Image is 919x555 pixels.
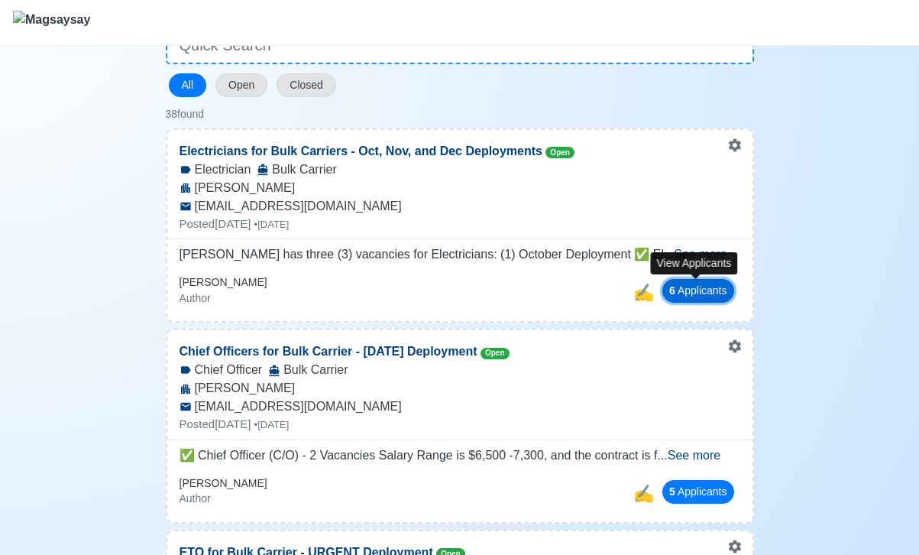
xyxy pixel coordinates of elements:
span: ... [657,449,720,462]
div: Posted [DATE] [167,216,752,233]
h6: [PERSON_NAME] [180,477,267,490]
button: All [169,73,207,97]
div: Bulk Carrier [257,161,336,179]
h6: [PERSON_NAME] [180,276,267,289]
span: Open [481,348,510,359]
span: See more [668,449,720,462]
p: Chief Officers for Bulk Carrier - [DATE] Deployment [167,330,522,361]
img: Magsaysay [13,11,90,38]
span: copy [633,283,654,302]
button: 5 Applicants [662,480,734,504]
div: View Applicants [651,252,738,274]
button: Open [215,73,267,97]
button: Closed [277,73,336,97]
p: Electricians for Bulk Carriers - Oct, Nov, and Dec Deployments [167,130,587,161]
span: Electrician [195,161,251,179]
div: Posted [DATE] [167,416,752,433]
small: Author [180,492,211,505]
small: • [DATE] [254,419,290,430]
span: [PERSON_NAME] has three (3) vacancies for Electricians: (1) October Deployment ✅ El [180,248,664,261]
button: Magsaysay [12,1,91,45]
div: [PERSON_NAME] [167,379,752,398]
div: [EMAIL_ADDRESS][DOMAIN_NAME] [167,197,752,216]
button: 6 Applicants [662,279,734,303]
span: Open [545,147,574,158]
button: copy [629,276,656,309]
div: [EMAIL_ADDRESS][DOMAIN_NAME] [167,398,752,416]
span: 5 [669,485,675,498]
button: copy [629,477,656,510]
small: • [DATE] [254,219,290,230]
div: 38 found [166,106,754,122]
span: Chief Officer [195,361,263,379]
div: [PERSON_NAME] [167,179,752,197]
span: copy [633,484,654,503]
div: Bulk Carrier [268,361,348,379]
span: 6 [669,284,675,297]
small: Author [180,292,211,304]
span: ✅ Chief Officer (C/O) - 2 Vacancies Salary Range is $6,500 -7,300, and the contract is f [180,449,658,462]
